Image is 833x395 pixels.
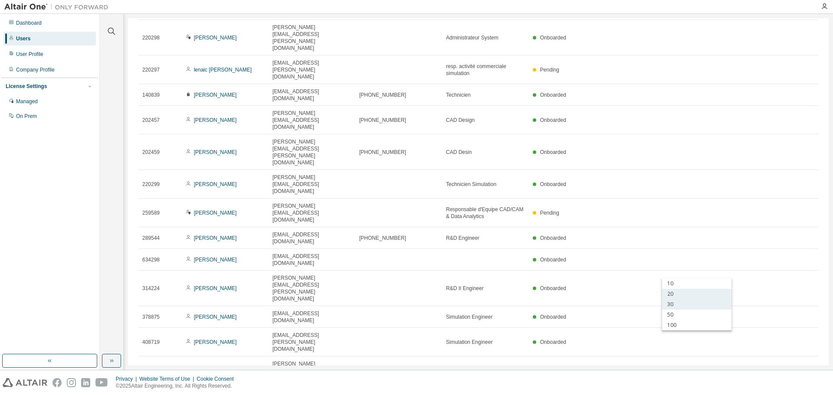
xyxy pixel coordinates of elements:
span: [EMAIL_ADDRESS][PERSON_NAME][DOMAIN_NAME] [272,59,351,80]
span: [PHONE_NUMBER] [359,235,406,242]
span: Responsable d'Equipe CAD/CAM & Data Analytics [446,206,525,220]
span: [PERSON_NAME][EMAIL_ADDRESS][DOMAIN_NAME] [272,174,351,195]
div: License Settings [6,83,47,90]
span: Onboarded [540,117,566,123]
a: [PERSON_NAME] [194,314,237,320]
div: On Prem [16,113,37,120]
div: Website Terms of Use [139,375,197,382]
img: instagram.svg [67,378,76,387]
span: Onboarded [540,149,566,155]
span: [EMAIL_ADDRESS][DOMAIN_NAME] [272,310,351,324]
span: Pending [540,67,559,73]
span: 314224 [142,285,160,292]
span: [EMAIL_ADDRESS][DOMAIN_NAME] [272,88,351,102]
div: Users [16,35,30,42]
span: Onboarded [540,257,566,263]
span: 289544 [142,235,160,242]
span: Technicien [446,91,471,98]
span: [PERSON_NAME][EMAIL_ADDRESS][DOMAIN_NAME] [272,202,351,223]
span: R&D II Engineer [446,285,484,292]
img: Altair One [4,3,113,11]
span: CAD Design [446,117,475,124]
span: Onboarded [540,339,566,345]
span: 202459 [142,149,160,156]
a: [PERSON_NAME] [194,235,237,241]
span: 408719 [142,339,160,346]
span: Onboarded [540,92,566,98]
span: Onboarded [540,181,566,187]
div: Privacy [116,375,139,382]
img: linkedin.svg [81,378,90,387]
span: [PHONE_NUMBER] [359,91,406,98]
span: Onboarded [540,314,566,320]
span: [PERSON_NAME][EMAIL_ADDRESS][PERSON_NAME][DOMAIN_NAME] [272,24,351,52]
a: [PERSON_NAME] [194,181,237,187]
span: Simulation Engineer [446,339,492,346]
span: [PERSON_NAME][EMAIL_ADDRESS][DOMAIN_NAME] [272,110,351,131]
a: [PERSON_NAME] [194,117,237,123]
div: Company Profile [16,66,55,73]
div: Cookie Consent [197,375,239,382]
span: 259589 [142,209,160,216]
span: R&D Engineer [446,235,479,242]
span: [EMAIL_ADDRESS][DOMAIN_NAME] [272,253,351,267]
span: Administrateur System [446,34,498,41]
span: Technicien Simulation [446,181,496,188]
span: 634298 [142,256,160,263]
div: Dashboard [16,20,42,26]
img: facebook.svg [52,378,62,387]
a: [PERSON_NAME] [194,285,237,291]
a: lenaic [PERSON_NAME] [194,67,252,73]
span: Simulation Engineer [446,313,492,320]
span: resp. activité commerciale simulation [446,63,525,77]
div: Managed [16,98,38,105]
a: [PERSON_NAME] [194,92,237,98]
a: [PERSON_NAME] [194,257,237,263]
span: [PERSON_NAME][EMAIL_ADDRESS][PERSON_NAME][DOMAIN_NAME] [272,138,351,166]
div: 100 [662,320,731,330]
span: [PHONE_NUMBER] [359,117,406,124]
div: User Profile [16,51,43,58]
span: Onboarded [540,235,566,241]
span: 378875 [142,313,160,320]
a: [PERSON_NAME] [194,35,237,41]
span: CAD Desin [446,149,472,156]
img: youtube.svg [95,378,108,387]
span: [EMAIL_ADDRESS][PERSON_NAME][DOMAIN_NAME] [272,332,351,353]
span: 220297 [142,66,160,73]
span: [EMAIL_ADDRESS][DOMAIN_NAME] [272,231,351,245]
span: Onboarded [540,35,566,41]
span: [PHONE_NUMBER] [359,149,406,156]
span: 140839 [142,91,160,98]
a: [PERSON_NAME] [194,210,237,216]
a: [PERSON_NAME] [194,149,237,155]
span: Onboarded [540,285,566,291]
span: [PERSON_NAME][EMAIL_ADDRESS][DOMAIN_NAME] [272,360,351,381]
span: Pending [540,210,559,216]
div: 20 [662,289,731,299]
img: altair_logo.svg [3,378,47,387]
span: 220298 [142,34,160,41]
span: 202457 [142,117,160,124]
div: 50 [662,310,731,320]
p: © 2025 Altair Engineering, Inc. All Rights Reserved. [116,382,239,390]
div: 10 [662,278,731,289]
div: 30 [662,299,731,310]
a: [PERSON_NAME] [194,339,237,345]
span: [PERSON_NAME][EMAIL_ADDRESS][PERSON_NAME][DOMAIN_NAME] [272,274,351,302]
span: 220299 [142,181,160,188]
